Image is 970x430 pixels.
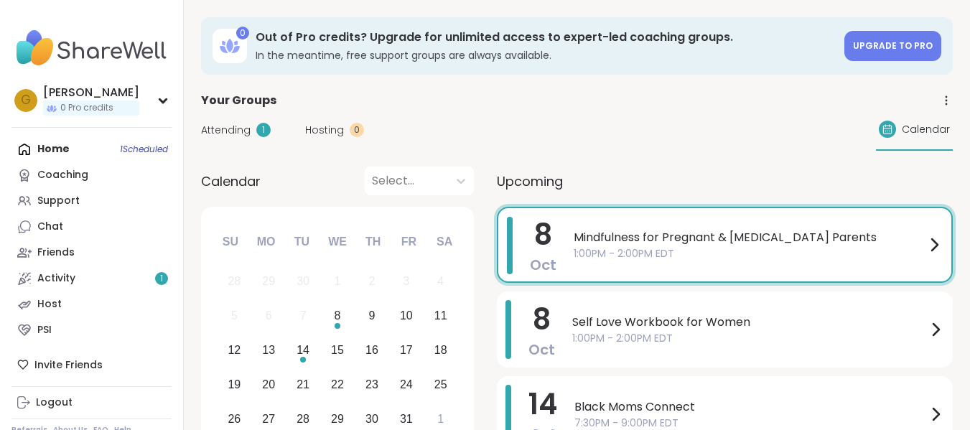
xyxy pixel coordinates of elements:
[902,122,950,137] span: Calendar
[853,39,933,52] span: Upgrade to Pro
[215,226,246,258] div: Su
[528,384,557,424] span: 14
[11,214,172,240] a: Chat
[256,123,271,137] div: 1
[391,266,421,297] div: Not available Friday, October 3rd, 2025
[322,226,353,258] div: We
[425,301,456,332] div: Choose Saturday, October 11th, 2025
[530,255,556,275] span: Oct
[231,306,238,325] div: 5
[574,246,925,261] span: 1:00PM - 2:00PM EDT
[297,340,309,360] div: 14
[300,306,307,325] div: 7
[350,123,364,137] div: 0
[288,369,319,400] div: Choose Tuesday, October 21st, 2025
[11,352,172,378] div: Invite Friends
[844,31,941,61] a: Upgrade to Pro
[253,266,284,297] div: Not available Monday, September 29th, 2025
[434,375,447,394] div: 25
[21,91,31,110] span: G
[574,398,927,416] span: Black Moms Connect
[288,335,319,366] div: Choose Tuesday, October 14th, 2025
[11,23,172,73] img: ShareWell Nav Logo
[266,306,272,325] div: 6
[297,271,309,291] div: 30
[572,314,927,331] span: Self Love Workbook for Women
[391,369,421,400] div: Choose Friday, October 24th, 2025
[256,48,836,62] h3: In the meantime, free support groups are always available.
[201,172,261,191] span: Calendar
[391,301,421,332] div: Choose Friday, October 10th, 2025
[262,340,275,360] div: 13
[228,340,241,360] div: 12
[11,188,172,214] a: Support
[357,266,388,297] div: Not available Thursday, October 2nd, 2025
[400,375,413,394] div: 24
[365,340,378,360] div: 16
[335,271,341,291] div: 1
[528,340,555,360] span: Oct
[11,240,172,266] a: Friends
[331,340,344,360] div: 15
[322,335,353,366] div: Choose Wednesday, October 15th, 2025
[322,266,353,297] div: Not available Wednesday, October 1st, 2025
[228,409,241,429] div: 26
[434,340,447,360] div: 18
[286,226,317,258] div: Tu
[400,340,413,360] div: 17
[262,271,275,291] div: 29
[533,299,551,340] span: 8
[368,306,375,325] div: 9
[256,29,836,45] h3: Out of Pro credits? Upgrade for unlimited access to expert-led coaching groups.
[357,301,388,332] div: Choose Thursday, October 9th, 2025
[574,229,925,246] span: Mindfulness for Pregnant & [MEDICAL_DATA] Parents
[331,409,344,429] div: 29
[11,390,172,416] a: Logout
[437,409,444,429] div: 1
[219,369,250,400] div: Choose Sunday, October 19th, 2025
[253,335,284,366] div: Choose Monday, October 13th, 2025
[335,306,341,325] div: 8
[201,92,276,109] span: Your Groups
[228,271,241,291] div: 28
[393,226,424,258] div: Fr
[37,194,80,208] div: Support
[425,266,456,297] div: Not available Saturday, October 4th, 2025
[60,102,113,114] span: 0 Pro credits
[219,301,250,332] div: Not available Sunday, October 5th, 2025
[391,335,421,366] div: Choose Friday, October 17th, 2025
[160,273,163,285] span: 1
[368,271,375,291] div: 2
[403,271,409,291] div: 3
[297,375,309,394] div: 21
[36,396,73,410] div: Logout
[534,215,552,255] span: 8
[357,335,388,366] div: Choose Thursday, October 16th, 2025
[262,375,275,394] div: 20
[228,375,241,394] div: 19
[37,271,75,286] div: Activity
[365,375,378,394] div: 23
[37,297,62,312] div: Host
[429,226,460,258] div: Sa
[37,220,63,234] div: Chat
[11,291,172,317] a: Host
[288,266,319,297] div: Not available Tuesday, September 30th, 2025
[572,331,927,346] span: 1:00PM - 2:00PM EDT
[358,226,389,258] div: Th
[437,271,444,291] div: 4
[236,27,249,39] div: 0
[11,162,172,188] a: Coaching
[253,301,284,332] div: Not available Monday, October 6th, 2025
[11,266,172,291] a: Activity1
[497,172,563,191] span: Upcoming
[37,246,75,260] div: Friends
[434,306,447,325] div: 11
[288,301,319,332] div: Not available Tuesday, October 7th, 2025
[322,301,353,332] div: Choose Wednesday, October 8th, 2025
[262,409,275,429] div: 27
[219,266,250,297] div: Not available Sunday, September 28th, 2025
[43,85,139,101] div: [PERSON_NAME]
[305,123,344,138] span: Hosting
[201,123,251,138] span: Attending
